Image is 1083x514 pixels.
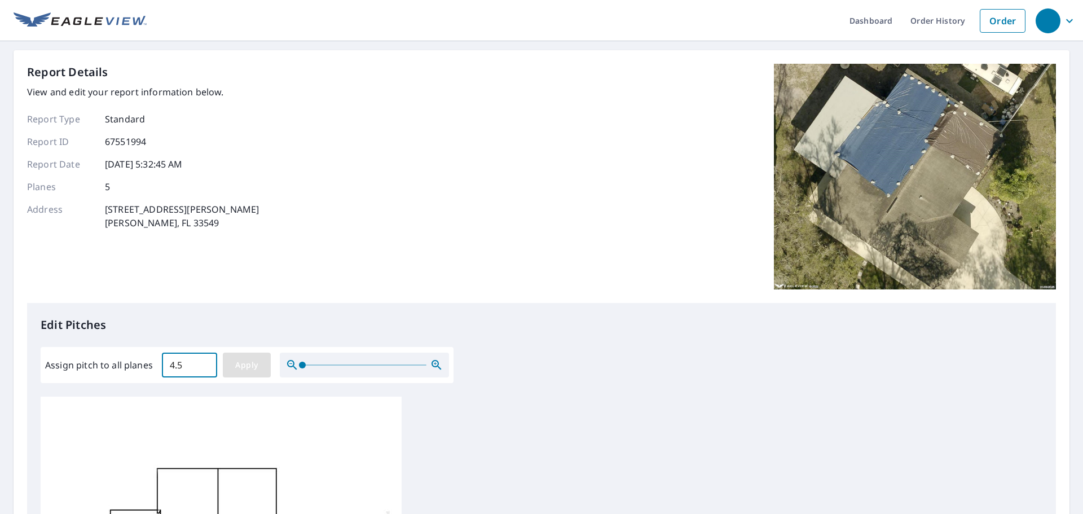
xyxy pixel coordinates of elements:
p: [DATE] 5:32:45 AM [105,157,183,171]
img: Top image [774,64,1056,289]
p: 5 [105,180,110,194]
input: 00.0 [162,349,217,381]
img: EV Logo [14,12,147,29]
p: View and edit your report information below. [27,85,259,99]
p: Report Type [27,112,95,126]
p: Edit Pitches [41,317,1042,333]
p: Standard [105,112,145,126]
p: 67551994 [105,135,146,148]
p: Report Details [27,64,108,81]
a: Order [980,9,1025,33]
span: Apply [232,358,262,372]
p: [STREET_ADDRESS][PERSON_NAME] [PERSON_NAME], FL 33549 [105,203,259,230]
p: Address [27,203,95,230]
p: Report ID [27,135,95,148]
label: Assign pitch to all planes [45,358,153,372]
p: Report Date [27,157,95,171]
p: Planes [27,180,95,194]
button: Apply [223,353,271,377]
